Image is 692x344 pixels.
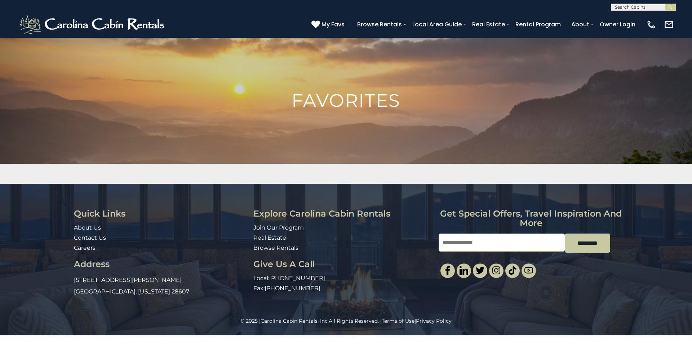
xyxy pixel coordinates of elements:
[596,18,639,31] a: Owner Login
[646,19,656,30] img: phone-regular-white.png
[74,224,101,231] a: About Us
[311,20,346,29] a: My Favs
[492,266,501,275] img: instagram-single.svg
[253,284,433,293] p: Fax:
[416,318,452,324] a: Privacy Policy
[476,266,484,275] img: twitter-single.svg
[469,18,509,31] a: Real Estate
[321,20,345,29] span: My Favs
[18,14,168,35] img: White-1-2.png
[265,285,320,292] a: [PHONE_NUMBER]
[74,209,248,218] h3: Quick Links
[253,234,286,241] a: Real Estate
[354,18,405,31] a: Browse Rentals
[240,318,329,324] span: © 2025 |
[524,266,533,275] img: youtube-light.svg
[439,209,624,228] h3: Get special offers, travel inspiration and more
[253,224,304,231] a: Join Our Program
[409,18,465,31] a: Local Area Guide
[253,244,298,251] a: Browse Rentals
[253,209,433,218] h3: Explore Carolina Cabin Rentals
[261,318,329,324] a: Carolina Cabin Rentals, Inc.
[382,318,414,324] a: Terms of Use
[508,266,517,275] img: tiktok.svg
[664,19,674,30] img: mail-regular-white.png
[568,18,593,31] a: About
[74,234,106,241] a: Contact Us
[269,275,325,282] a: [PHONE_NUMBER]
[512,18,564,31] a: Rental Program
[74,274,248,297] p: [STREET_ADDRESS][PERSON_NAME] [GEOGRAPHIC_DATA], [US_STATE] 28607
[16,317,676,325] p: All Rights Reserved. | |
[253,260,433,269] h3: Give Us A Call
[74,244,96,251] a: Careers
[74,260,248,269] h3: Address
[460,266,468,275] img: linkedin-single.svg
[253,274,433,283] p: Local:
[443,266,452,275] img: facebook-single.svg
